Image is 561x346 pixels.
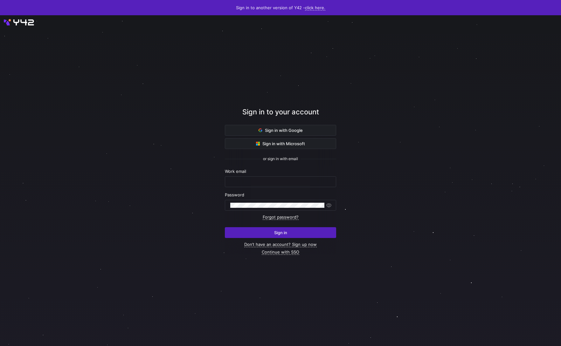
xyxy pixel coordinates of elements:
span: Sign in with Google [259,128,303,133]
span: Work email [225,169,246,174]
div: Sign in to your account [225,107,336,125]
span: Password [225,192,244,197]
span: or sign in with email [263,157,298,161]
a: click here. [305,5,325,10]
span: Sign in with Microsoft [256,141,305,146]
a: Don’t have an account? Sign up now [244,242,317,247]
a: Continue with SSO [262,249,299,255]
button: Sign in with Google [225,125,336,136]
a: Forgot password? [263,214,299,220]
button: Sign in [225,227,336,238]
button: Sign in with Microsoft [225,138,336,149]
span: Sign in [274,230,287,235]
